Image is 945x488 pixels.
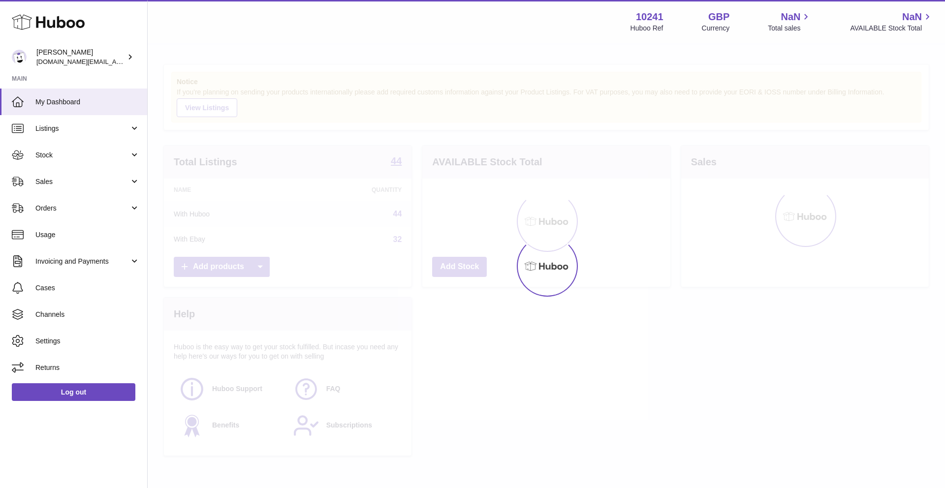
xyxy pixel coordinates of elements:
[35,124,129,133] span: Listings
[35,97,140,107] span: My Dashboard
[35,336,140,346] span: Settings
[636,10,663,24] strong: 10241
[708,10,729,24] strong: GBP
[12,383,135,401] a: Log out
[35,310,140,319] span: Channels
[35,151,129,160] span: Stock
[35,283,140,293] span: Cases
[35,363,140,372] span: Returns
[902,10,922,24] span: NaN
[35,204,129,213] span: Orders
[768,10,812,33] a: NaN Total sales
[702,24,730,33] div: Currency
[35,177,129,186] span: Sales
[12,50,27,64] img: londonaquatics.online@gmail.com
[781,10,800,24] span: NaN
[630,24,663,33] div: Huboo Ref
[36,48,125,66] div: [PERSON_NAME]
[35,230,140,240] span: Usage
[768,24,812,33] span: Total sales
[36,58,196,65] span: [DOMAIN_NAME][EMAIL_ADDRESS][DOMAIN_NAME]
[850,10,933,33] a: NaN AVAILABLE Stock Total
[35,257,129,266] span: Invoicing and Payments
[850,24,933,33] span: AVAILABLE Stock Total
